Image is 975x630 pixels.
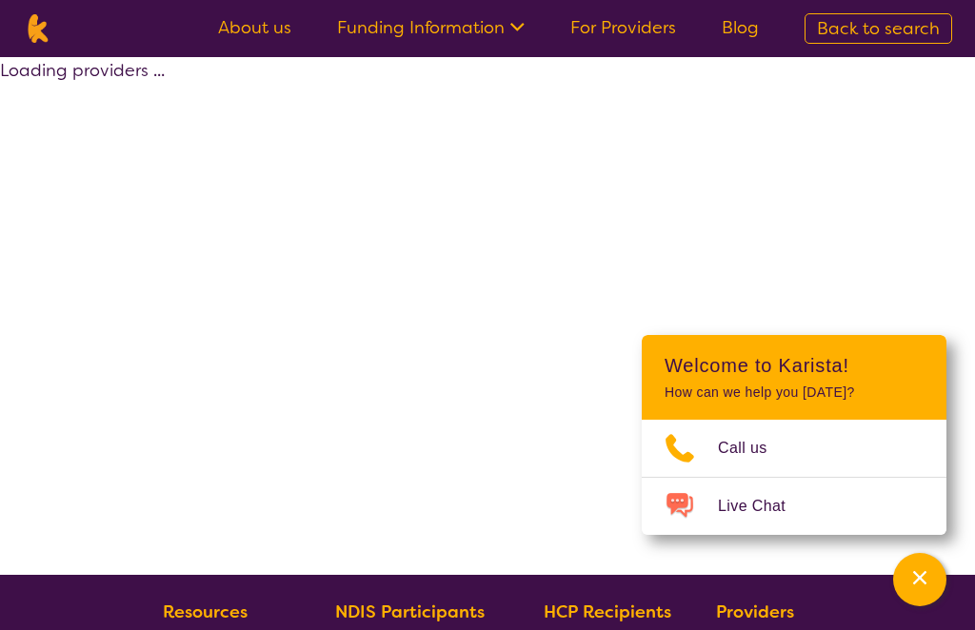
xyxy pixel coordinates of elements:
span: Live Chat [718,492,808,521]
a: For Providers [570,16,676,39]
span: Call us [718,434,790,463]
a: About us [218,16,291,39]
p: How can we help you [DATE]? [665,384,924,401]
b: NDIS Participants [335,600,485,623]
a: Back to search [805,13,952,44]
ul: Choose channel [642,420,946,535]
button: Channel Menu [893,553,946,606]
h2: Welcome to Karista! [665,354,924,377]
b: HCP Recipients [544,600,671,623]
b: Resources [163,600,248,623]
b: Providers [716,600,794,623]
a: Blog [722,16,759,39]
img: Karista logo [23,14,52,43]
a: Funding Information [337,16,525,39]
div: Channel Menu [642,335,946,535]
span: Back to search [817,17,940,40]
